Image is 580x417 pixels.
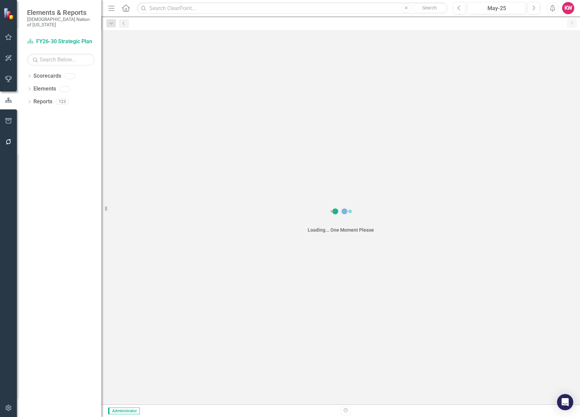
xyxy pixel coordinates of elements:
[308,227,374,233] div: Loading... One Moment Please
[27,54,95,66] input: Search Below...
[562,2,574,14] button: KW
[33,72,61,80] a: Scorecards
[422,5,437,10] span: Search
[108,408,140,414] span: Administrator
[412,3,446,13] button: Search
[27,17,95,28] small: [DEMOGRAPHIC_DATA] Nation of [US_STATE]
[56,99,69,105] div: 123
[468,2,526,14] button: May-25
[557,394,573,410] div: Open Intercom Messenger
[33,85,56,93] a: Elements
[33,98,52,106] a: Reports
[3,7,15,20] img: ClearPoint Strategy
[27,38,95,46] a: FY26-30 Strategic Plan
[470,4,523,12] div: May-25
[27,8,95,17] span: Elements & Reports
[137,2,448,14] input: Search ClearPoint...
